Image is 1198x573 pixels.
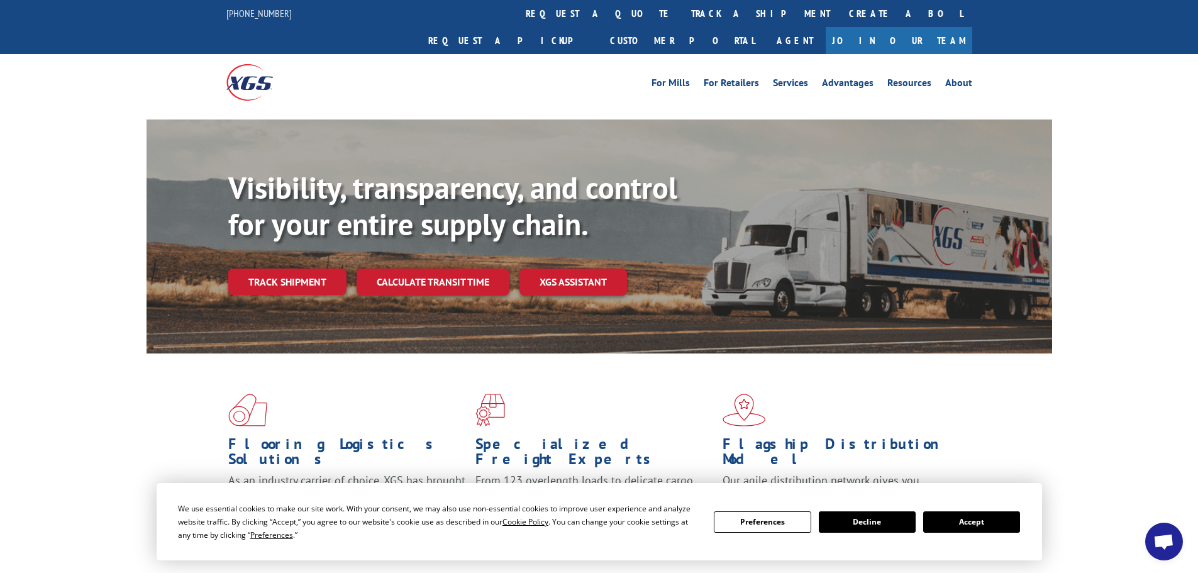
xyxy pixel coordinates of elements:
[714,511,811,533] button: Preferences
[475,394,505,426] img: xgs-icon-focused-on-flooring-red
[826,27,972,54] a: Join Our Team
[519,269,627,296] a: XGS ASSISTANT
[819,511,916,533] button: Decline
[475,437,713,473] h1: Specialized Freight Experts
[357,269,509,296] a: Calculate transit time
[822,78,874,92] a: Advantages
[601,27,764,54] a: Customer Portal
[226,7,292,19] a: [PHONE_NUMBER]
[157,483,1042,560] div: Cookie Consent Prompt
[923,511,1020,533] button: Accept
[945,78,972,92] a: About
[1145,523,1183,560] a: Open chat
[652,78,690,92] a: For Mills
[475,473,713,529] p: From 123 overlength loads to delicate cargo, our experienced staff knows the best way to move you...
[228,473,465,518] span: As an industry carrier of choice, XGS has brought innovation and dedication to flooring logistics...
[228,168,677,243] b: Visibility, transparency, and control for your entire supply chain.
[773,78,808,92] a: Services
[178,502,699,542] div: We use essential cookies to make our site work. With your consent, we may also use non-essential ...
[228,437,466,473] h1: Flooring Logistics Solutions
[228,269,347,295] a: Track shipment
[502,516,548,527] span: Cookie Policy
[228,394,267,426] img: xgs-icon-total-supply-chain-intelligence-red
[887,78,931,92] a: Resources
[723,473,954,503] span: Our agile distribution network gives you nationwide inventory management on demand.
[723,394,766,426] img: xgs-icon-flagship-distribution-model-red
[764,27,826,54] a: Agent
[723,437,960,473] h1: Flagship Distribution Model
[704,78,759,92] a: For Retailers
[250,530,293,540] span: Preferences
[419,27,601,54] a: Request a pickup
